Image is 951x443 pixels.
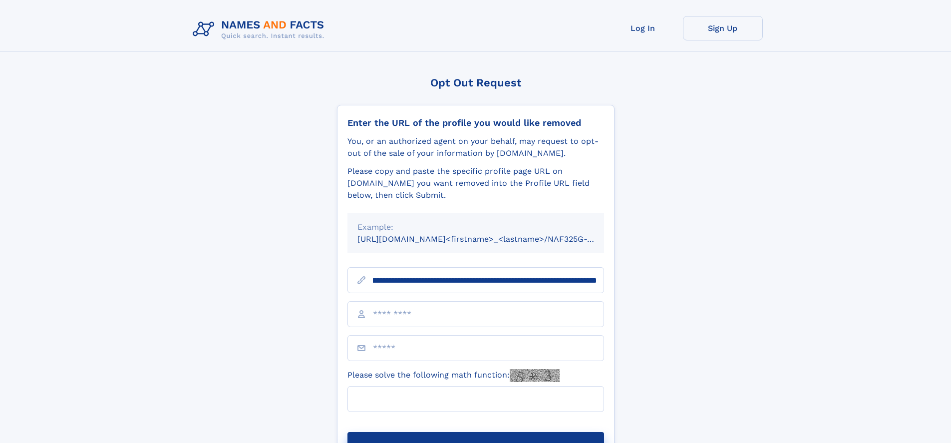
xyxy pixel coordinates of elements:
[189,16,332,43] img: Logo Names and Facts
[337,76,615,89] div: Opt Out Request
[347,135,604,159] div: You, or an authorized agent on your behalf, may request to opt-out of the sale of your informatio...
[347,165,604,201] div: Please copy and paste the specific profile page URL on [DOMAIN_NAME] you want removed into the Pr...
[603,16,683,40] a: Log In
[357,221,594,233] div: Example:
[347,117,604,128] div: Enter the URL of the profile you would like removed
[357,234,623,244] small: [URL][DOMAIN_NAME]<firstname>_<lastname>/NAF325G-xxxxxxxx
[683,16,763,40] a: Sign Up
[347,369,560,382] label: Please solve the following math function:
